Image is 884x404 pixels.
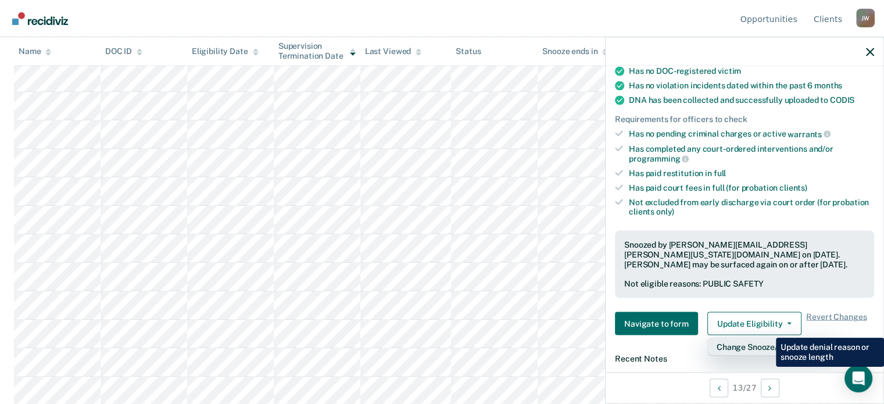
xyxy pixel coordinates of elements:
[615,312,698,335] button: Navigate to form
[542,47,608,56] div: Snooze ends in
[806,312,867,335] span: Revert Changes
[707,338,840,356] div: Dropdown Menu
[844,364,872,392] div: Open Intercom Messenger
[761,378,779,397] button: Next Opportunity
[814,81,842,90] span: months
[629,197,874,217] div: Not excluded from early discharge via court order (for probation clients
[629,81,874,91] div: Has no violation incidents dated within the past 6
[629,128,874,139] div: Has no pending criminal charges or active
[656,207,674,216] span: only)
[606,372,883,403] div: 13 / 27
[788,129,831,138] span: warrants
[718,66,741,76] span: victim
[779,183,807,192] span: clients)
[629,183,874,192] div: Has paid court fees in full (for probation
[624,240,865,269] div: Snoozed by [PERSON_NAME][EMAIL_ADDRESS][PERSON_NAME][US_STATE][DOMAIN_NAME] on [DATE]. [PERSON_NA...
[192,47,259,56] div: Eligibility Date
[707,312,801,335] button: Update Eligibility
[365,47,421,56] div: Last Viewed
[615,354,874,364] dt: Recent Notes
[707,338,840,356] button: Change Snooze/Denial Reason
[714,168,726,177] span: full
[629,66,874,76] div: Has no DOC-registered
[830,95,854,105] span: CODIS
[456,47,481,56] div: Status
[629,168,874,178] div: Has paid restitution in
[624,279,865,289] div: Not eligible reasons: PUBLIC SAFETY
[105,47,142,56] div: DOC ID
[19,47,51,56] div: Name
[12,12,68,25] img: Recidiviz
[615,115,874,124] div: Requirements for officers to check
[856,9,875,27] div: J W
[856,9,875,27] button: Profile dropdown button
[629,144,874,163] div: Has completed any court-ordered interventions and/or
[710,378,728,397] button: Previous Opportunity
[629,154,689,163] span: programming
[278,41,356,61] div: Supervision Termination Date
[615,312,703,335] a: Navigate to form link
[629,95,874,105] div: DNA has been collected and successfully uploaded to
